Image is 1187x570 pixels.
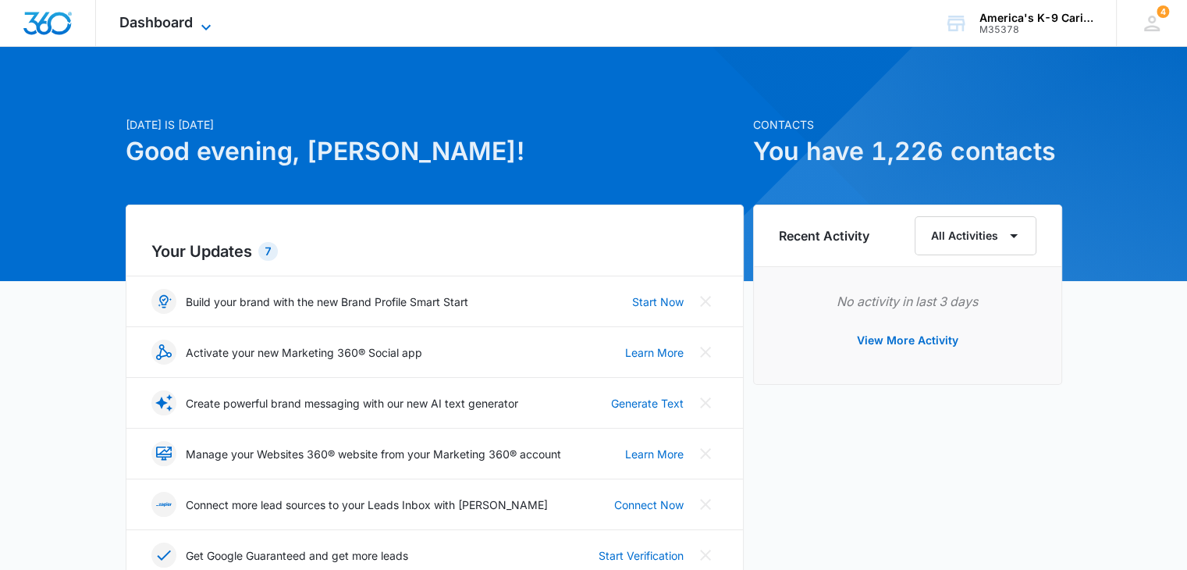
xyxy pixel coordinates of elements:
button: Close [693,390,718,415]
button: Close [693,492,718,517]
a: Start Now [632,294,684,310]
p: Create powerful brand messaging with our new AI text generator [186,395,518,411]
p: Get Google Guaranteed and get more leads [186,547,408,564]
a: Connect Now [614,497,684,513]
div: notifications count [1157,5,1169,18]
p: Activate your new Marketing 360® Social app [186,344,422,361]
p: Contacts [753,116,1062,133]
a: Start Verification [599,547,684,564]
button: Close [693,543,718,568]
p: Manage your Websites 360® website from your Marketing 360® account [186,446,561,462]
a: Learn More [625,344,684,361]
a: Generate Text [611,395,684,411]
h6: Recent Activity [779,226,869,245]
p: [DATE] is [DATE] [126,116,744,133]
button: Close [693,340,718,365]
h1: You have 1,226 contacts [753,133,1062,170]
span: Dashboard [119,14,193,30]
p: Build your brand with the new Brand Profile Smart Start [186,294,468,310]
button: View More Activity [841,322,974,359]
div: 7 [258,242,278,261]
p: No activity in last 3 days [779,292,1036,311]
h2: Your Updates [151,240,718,263]
span: 4 [1157,5,1169,18]
button: Close [693,441,718,466]
div: account name [979,12,1093,24]
button: All Activities [915,216,1036,255]
a: Learn More [625,446,684,462]
div: account id [979,24,1093,35]
h1: Good evening, [PERSON_NAME]! [126,133,744,170]
button: Close [693,289,718,314]
p: Connect more lead sources to your Leads Inbox with [PERSON_NAME] [186,497,548,513]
